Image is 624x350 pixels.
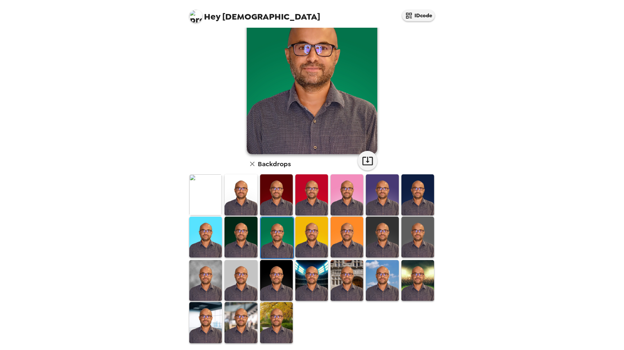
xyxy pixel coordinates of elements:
button: IDcode [402,10,435,21]
img: profile pic [189,10,202,23]
span: [DEMOGRAPHIC_DATA] [189,7,320,21]
img: Original [189,174,222,215]
h6: Backdrops [258,159,291,169]
span: Hey [204,11,220,22]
